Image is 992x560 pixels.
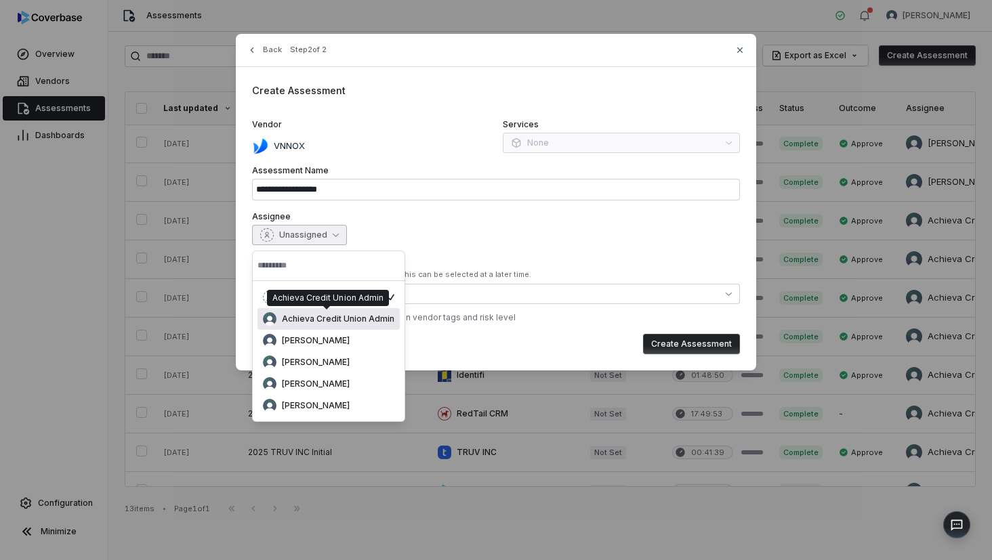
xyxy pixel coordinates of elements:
span: Step 2 of 2 [290,45,327,55]
span: [PERSON_NAME] [282,335,350,346]
span: Unassigned [279,230,327,240]
img: Stephan Gonzalez avatar [263,399,276,412]
img: Craig Sexton avatar [263,334,276,347]
span: [PERSON_NAME] [282,400,350,411]
div: Achieva Credit Union Admin [272,293,384,303]
label: Assignee [252,211,740,222]
label: Assessment Name [252,165,740,176]
img: John Chatman avatar [263,356,276,369]
span: [PERSON_NAME] [282,357,350,368]
img: Achieva Credit Union Admin avatar [263,312,276,326]
div: ✓ Auto-selected 3 control set s based on vendor tags and risk level [252,312,740,323]
div: At least one control set is required, but this can be selected at a later time. [252,270,740,280]
button: Back [243,38,286,62]
label: Control Sets [252,256,740,267]
span: Create Assessment [252,85,346,96]
img: Stephan Gonzalez avatar [263,377,276,391]
button: Create Assessment [643,334,740,354]
div: Suggestions [257,286,400,416]
p: VNNOX [268,139,305,153]
label: Services [503,119,740,130]
span: [PERSON_NAME] [282,379,350,389]
span: Vendor [252,119,282,130]
span: Achieva Credit Union Admin [282,314,394,324]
